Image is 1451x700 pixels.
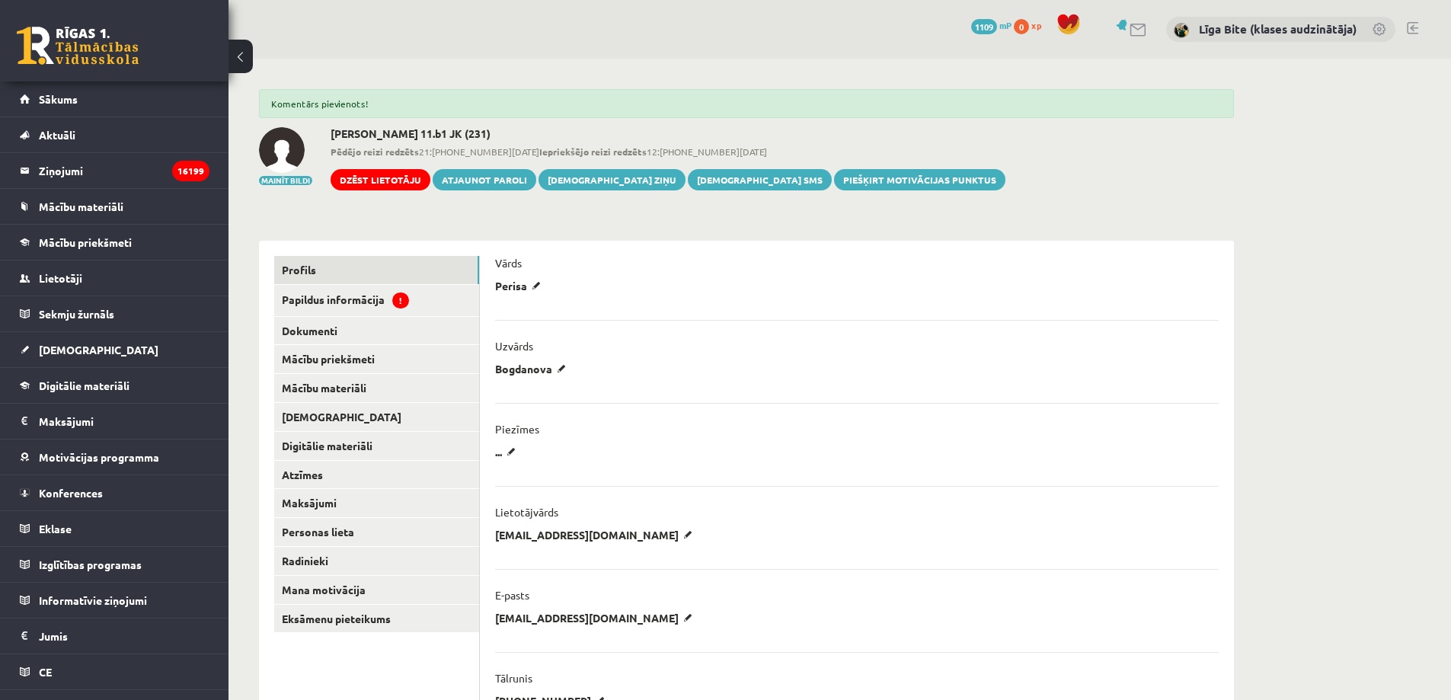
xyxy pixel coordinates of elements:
[39,235,132,249] span: Mācību priekšmeti
[20,583,209,618] a: Informatīvie ziņojumi
[20,368,209,403] a: Digitālie materiāli
[495,611,698,625] p: [EMAIL_ADDRESS][DOMAIN_NAME]
[1031,19,1041,31] span: xp
[39,343,158,356] span: [DEMOGRAPHIC_DATA]
[1014,19,1049,31] a: 0 xp
[274,374,479,402] a: Mācību materiāli
[331,169,430,190] a: Dzēst lietotāju
[331,127,1005,140] h2: [PERSON_NAME] 11.b1 JK (231)
[1199,21,1357,37] a: Līga Bite (klases audzinātāja)
[274,345,479,373] a: Mācību priekšmeti
[259,89,1234,118] div: Komentārs pievienots!
[20,547,209,582] a: Izglītības programas
[20,332,209,367] a: [DEMOGRAPHIC_DATA]
[20,439,209,475] a: Motivācijas programma
[20,82,209,117] a: Sākums
[274,256,479,284] a: Profils
[20,511,209,546] a: Eklase
[495,339,533,353] p: Uzvārds
[274,605,479,633] a: Eksāmenu pieteikums
[495,671,532,685] p: Tālrunis
[495,528,698,542] p: [EMAIL_ADDRESS][DOMAIN_NAME]
[1174,23,1189,38] img: Līga Bite (klases audzinātāja)
[539,169,686,190] a: [DEMOGRAPHIC_DATA] ziņu
[39,593,147,607] span: Informatīvie ziņojumi
[39,200,123,213] span: Mācību materiāli
[392,292,409,308] span: !
[20,618,209,654] a: Jumis
[259,127,305,173] img: Perisa Bogdanova
[274,576,479,604] a: Mana motivācija
[331,145,419,158] b: Pēdējo reizi redzēts
[39,450,159,464] span: Motivācijas programma
[495,256,522,270] p: Vārds
[331,145,1005,158] span: 21:[PHONE_NUMBER][DATE] 12:[PHONE_NUMBER][DATE]
[20,296,209,331] a: Sekmju žurnāls
[834,169,1005,190] a: Piešķirt motivācijas punktus
[495,279,546,292] p: Perisa
[495,362,571,376] p: Bogdanova
[539,145,647,158] b: Iepriekšējo reizi redzēts
[39,92,78,106] span: Sākums
[39,153,209,188] legend: Ziņojumi
[172,161,209,181] i: 16199
[971,19,997,34] span: 1109
[39,486,103,500] span: Konferences
[20,117,209,152] a: Aktuāli
[39,307,114,321] span: Sekmju žurnāls
[39,404,209,439] legend: Maksājumi
[688,169,832,190] a: [DEMOGRAPHIC_DATA] SMS
[20,225,209,260] a: Mācību priekšmeti
[274,461,479,489] a: Atzīmes
[20,153,209,188] a: Ziņojumi16199
[259,176,312,185] button: Mainīt bildi
[495,445,521,459] p: ...
[20,654,209,689] a: CE
[39,379,129,392] span: Digitālie materiāli
[274,317,479,345] a: Dokumenti
[39,629,68,643] span: Jumis
[274,403,479,431] a: [DEMOGRAPHIC_DATA]
[17,27,139,65] a: Rīgas 1. Tālmācības vidusskola
[39,522,72,535] span: Eklase
[274,432,479,460] a: Digitālie materiāli
[495,422,539,436] p: Piezīmes
[39,665,52,679] span: CE
[1014,19,1029,34] span: 0
[20,475,209,510] a: Konferences
[39,271,82,285] span: Lietotāji
[274,489,479,517] a: Maksājumi
[495,588,529,602] p: E-pasts
[274,518,479,546] a: Personas lieta
[20,261,209,296] a: Lietotāji
[433,169,536,190] a: Atjaunot paroli
[274,285,479,316] a: Papildus informācija!
[20,189,209,224] a: Mācību materiāli
[971,19,1012,31] a: 1109 mP
[495,505,558,519] p: Lietotājvārds
[39,558,142,571] span: Izglītības programas
[999,19,1012,31] span: mP
[39,128,75,142] span: Aktuāli
[274,547,479,575] a: Radinieki
[20,404,209,439] a: Maksājumi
